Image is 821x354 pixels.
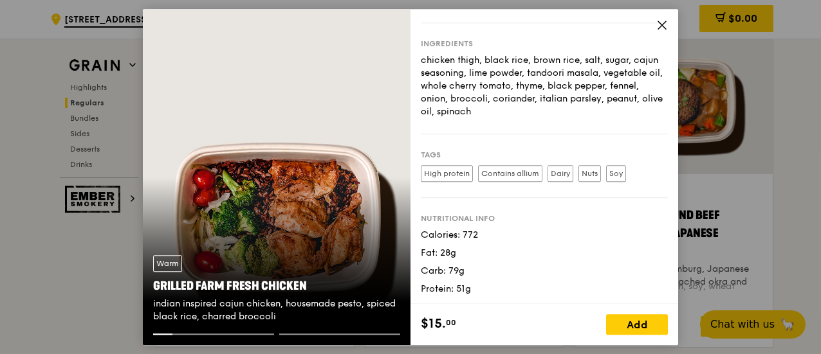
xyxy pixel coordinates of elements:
label: Dairy [548,165,573,182]
label: High protein [421,165,473,182]
div: Carb: 79g [421,265,668,278]
div: Tags [421,150,668,160]
label: Soy [606,165,626,182]
div: Calories: 772 [421,229,668,242]
span: 00 [446,317,456,328]
div: indian inspired cajun chicken, housemade pesto, spiced black rice, charred broccoli [153,297,400,323]
div: Protein: 51g [421,283,668,296]
div: Nutritional info [421,213,668,224]
div: Warm [153,255,182,272]
label: Contains allium [478,165,542,182]
span: $15. [421,314,446,333]
div: Ingredients [421,39,668,49]
div: chicken thigh, black rice, brown rice, salt, sugar, cajun seasoning, lime powder, tandoori masala... [421,54,668,118]
div: Fat: 28g [421,247,668,260]
label: Nuts [578,165,601,182]
div: Grilled Farm Fresh Chicken [153,277,400,295]
div: Add [606,314,668,335]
